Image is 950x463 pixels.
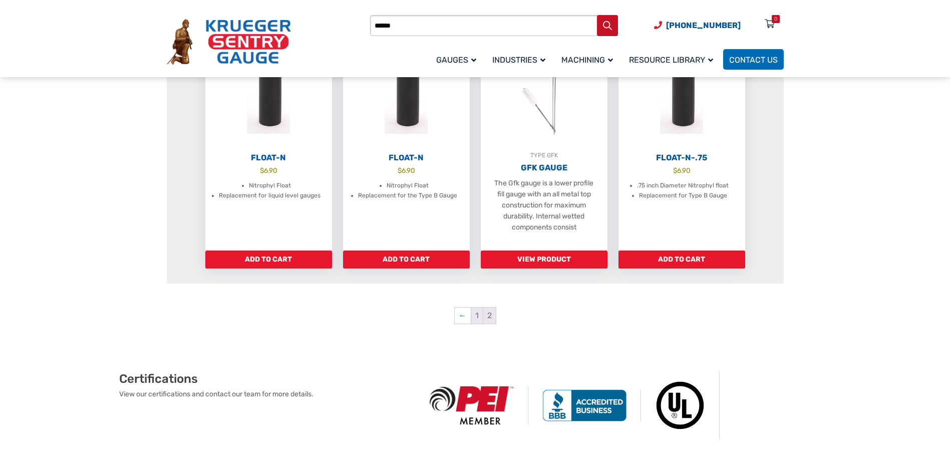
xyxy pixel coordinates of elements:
h2: Float-N-.75 [618,153,745,163]
a: Machining [555,48,623,71]
img: Krueger Sentry Gauge [167,19,291,65]
img: GFK Gauge [481,40,607,150]
img: Underwriters Laboratories [641,371,720,439]
p: The Gfk gauge is a lower profile fill gauge with an all metal top construction for maximum durabi... [491,178,597,233]
li: .75 inch Diameter Nitrophyl float [637,181,729,191]
span: $ [398,166,402,174]
li: Replacement for liquid level gauges [219,191,321,201]
img: Float-N [343,40,470,150]
bdi: 6.90 [260,166,277,174]
img: Float-N [618,40,745,150]
h2: Float-N [343,153,470,163]
h2: Certifications [119,371,416,386]
span: $ [673,166,677,174]
span: Page 2 [483,308,496,324]
a: Gauges [430,48,486,71]
a: Float-N-.75 $6.90 .75 inch Diameter Nitrophyl float Replacement for Type B Gauge [618,40,745,251]
span: Contact Us [729,55,778,65]
span: [PHONE_NUMBER] [666,21,741,30]
a: Float-N $6.90 Nitrophyl Float Replacement for liquid level gauges [205,40,332,251]
a: Contact Us [723,49,784,70]
nav: Product Pagination [167,307,784,328]
a: Phone Number (920) 434-8860 [654,19,741,32]
span: Machining [561,55,613,65]
img: PEI Member [416,386,528,425]
li: Nitrophyl Float [249,181,291,191]
span: $ [260,166,264,174]
a: Resource Library [623,48,723,71]
a: Add to cart: “Float-N” [343,251,470,269]
a: Page 1 [471,308,483,324]
a: Add to cart: “Float-N-.75” [618,251,745,269]
a: TYPE GFKGFK Gauge The Gfk gauge is a lower profile fill gauge with an all metal top construction ... [481,40,607,251]
li: Replacement for the Type B Gauge [358,191,457,201]
div: TYPE GFK [481,150,607,160]
li: Nitrophyl Float [387,181,429,191]
a: Float-N $6.90 Nitrophyl Float Replacement for the Type B Gauge [343,40,470,251]
p: View our certifications and contact our team for more details. [119,389,416,399]
a: Add to cart: “Float-N” [205,251,332,269]
bdi: 6.90 [398,166,415,174]
span: Resource Library [629,55,713,65]
div: 0 [774,15,777,23]
span: Gauges [436,55,476,65]
img: BBB [528,389,641,421]
a: Read more about “GFK Gauge” [481,251,607,269]
h2: GFK Gauge [481,163,607,173]
h2: Float-N [205,153,332,163]
li: Replacement for Type B Gauge [639,191,727,201]
span: Industries [492,55,545,65]
a: Industries [486,48,555,71]
a: ← [455,308,471,324]
bdi: 6.90 [673,166,691,174]
img: Float-N [205,40,332,150]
